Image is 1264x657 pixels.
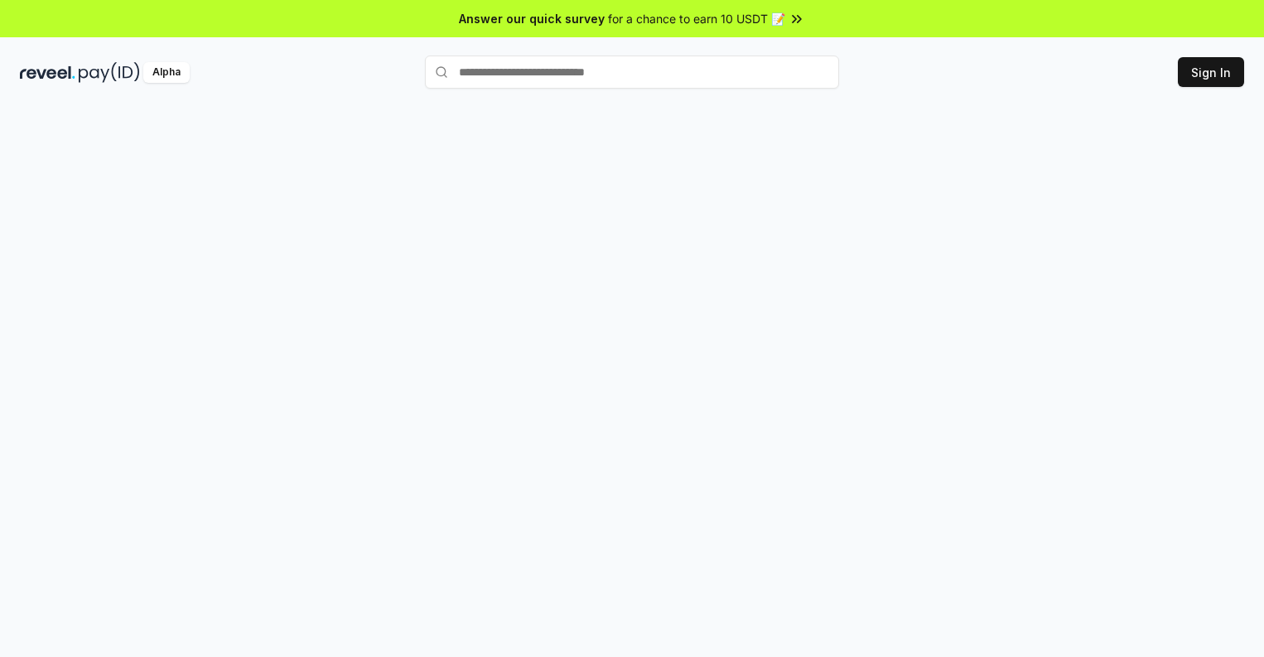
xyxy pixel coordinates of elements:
[143,62,190,83] div: Alpha
[20,62,75,83] img: reveel_dark
[1178,57,1244,87] button: Sign In
[608,10,785,27] span: for a chance to earn 10 USDT 📝
[79,62,140,83] img: pay_id
[459,10,605,27] span: Answer our quick survey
